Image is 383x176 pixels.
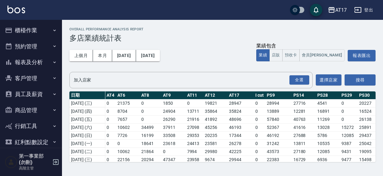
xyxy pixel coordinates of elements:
[340,139,358,147] td: 9387
[265,91,292,99] th: PS9
[316,131,340,139] td: 5786
[105,91,116,99] th: AT4
[289,75,309,85] div: 全選
[292,91,316,99] th: PS14
[186,131,204,139] td: 29353
[254,91,265,99] th: I cut
[254,115,265,123] td: 0
[186,91,204,99] th: AT11
[227,91,254,99] th: AT17
[227,123,254,131] td: 46193
[203,139,227,147] td: 23581
[161,115,186,123] td: 26290
[316,156,340,164] td: 6936
[265,107,292,115] td: 13889
[292,99,316,107] td: 27716
[227,147,254,156] td: 42225
[140,115,161,123] td: 0
[105,131,116,139] td: 0
[256,43,345,49] div: 業績包含
[69,147,105,156] td: [DATE] (二)
[348,50,376,61] button: 報表匯出
[292,107,316,115] td: 12281
[340,107,358,115] td: 0
[161,131,186,139] td: 33508
[2,38,59,55] button: 預約管理
[203,99,227,107] td: 19821
[69,27,376,31] h2: Overall Performance Analysis Report
[227,115,254,123] td: 48696
[348,52,376,58] a: 報表匯出
[345,74,376,86] button: 搜尋
[140,107,161,115] td: 0
[105,123,116,131] td: 0
[69,34,376,42] h3: 多店業績統計表
[340,115,358,123] td: 0
[140,156,161,164] td: 20294
[265,156,292,164] td: 22383
[140,131,161,139] td: 16199
[227,99,254,107] td: 28947
[116,156,140,164] td: 22156
[136,50,160,61] button: [DATE]
[292,131,316,139] td: 27688
[69,91,105,99] th: 日期
[254,123,265,131] td: 0
[186,147,204,156] td: 7994
[203,156,227,164] td: 9674
[292,115,316,123] td: 40763
[116,147,140,156] td: 10062
[186,107,204,115] td: 13711
[316,139,340,147] td: 10535
[161,107,186,115] td: 24904
[69,123,105,131] td: [DATE] (六)
[292,123,316,131] td: 41616
[116,139,140,147] td: 0
[316,147,340,156] td: 12085
[116,131,140,139] td: 7726
[140,123,161,131] td: 34499
[2,22,59,38] button: 櫃檯作業
[116,99,140,107] td: 21375
[292,147,316,156] td: 27180
[203,115,227,123] td: 41892
[358,91,376,99] th: PS30
[116,115,140,123] td: 7657
[265,147,292,156] td: 43573
[340,91,358,99] th: PS29
[316,123,340,131] td: 13028
[116,107,140,115] td: 8704
[2,54,59,70] button: 報表及分析
[292,156,316,164] td: 16729
[316,91,340,99] th: PS28
[105,156,116,164] td: 0
[116,91,140,99] th: AT6
[69,99,105,107] td: [DATE] (三)
[340,156,358,164] td: 9477
[227,139,254,147] td: 26278
[161,91,186,99] th: AT9
[269,49,283,61] button: 店販
[316,99,340,107] td: 4541
[310,4,322,16] button: save
[227,107,254,115] td: 35824
[254,147,265,156] td: 0
[2,118,59,134] button: 行銷工具
[72,75,301,86] input: 店家名稱
[2,102,59,118] button: 商品管理
[69,156,105,164] td: [DATE] (三)
[203,91,227,99] th: AT12
[358,99,376,107] td: 20227
[112,50,136,61] button: [DATE]
[186,139,204,147] td: 24413
[292,139,316,147] td: 13811
[161,139,186,147] td: 23618
[335,6,347,14] div: AT17
[256,49,270,61] button: 業績
[340,123,358,131] td: 15272
[186,99,204,107] td: 0
[254,107,265,115] td: 0
[254,99,265,107] td: 0
[105,115,116,123] td: 0
[116,123,140,131] td: 10602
